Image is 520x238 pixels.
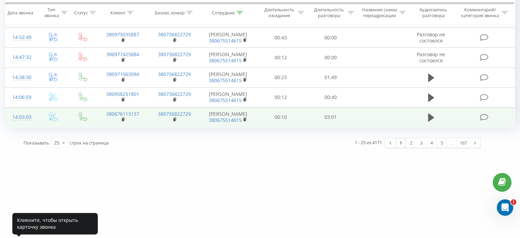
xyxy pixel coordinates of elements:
td: 01:49 [306,67,355,87]
div: Статус [74,10,88,16]
td: 03:01 [306,107,355,127]
a: 167 [457,138,470,148]
div: Длительность ожидания [262,7,296,19]
div: Комментарий/категория звонка [460,7,500,19]
td: [PERSON_NAME] [200,48,256,67]
a: 380675514615 [209,117,242,123]
div: Бизнес номер [155,10,185,16]
a: 4 [426,138,437,148]
div: Тип звонка [43,7,59,19]
div: 14:52:49 [12,31,30,44]
span: Разговор не состоялся [417,51,445,64]
a: 380675514615 [209,37,242,44]
a: 380958251801 [106,91,139,97]
a: 380675514615 [209,97,242,103]
div: 25 [54,139,59,146]
td: [PERSON_NAME] [200,107,256,127]
div: Сотрудник [212,10,235,16]
td: [PERSON_NAME] [200,67,256,87]
td: 00:12 [256,48,306,67]
td: [PERSON_NAME] [200,28,256,48]
div: Клиент [110,10,125,16]
iframe: Intercom live chat [497,199,513,216]
a: 380675514615 [209,77,242,84]
div: Длительность разговора [312,7,346,19]
a: 1 [396,138,406,148]
td: 00:00 [306,28,355,48]
td: 00:00 [306,48,355,67]
a: 380971063094 [106,71,139,77]
div: 14:47:32 [12,51,30,64]
td: 00:10 [256,107,306,127]
a: 5 [437,138,447,148]
a: 380736822729 [158,31,191,38]
a: 380676113137 [106,111,139,117]
a: 380977425884 [106,51,139,58]
div: Название схемы переадресации [362,7,398,19]
a: 380975035887 [106,31,139,38]
td: 00:40 [306,87,355,107]
div: Аудиозапись разговора [413,7,453,19]
a: 380675514615 [209,57,242,64]
div: 14:03:03 [12,111,30,124]
td: 00:43 [256,28,306,48]
td: [PERSON_NAME] [200,87,256,107]
div: Дата звонка [8,10,33,16]
span: Разговор не состоялся [417,31,445,44]
a: 2 [406,138,416,148]
a: 3 [416,138,426,148]
span: Показывать [24,140,49,146]
td: 00:12 [256,87,306,107]
div: 1 - 25 из 4171 [355,139,382,146]
a: 380736822729 [158,51,191,58]
a: 380736822729 [158,91,191,97]
div: 14:06:59 [12,91,30,104]
a: 380736822729 [158,111,191,117]
td: 00:23 [256,67,306,87]
span: 1 [511,199,516,205]
div: Кликните, чтобы открыть карточку звонка [12,213,98,234]
a: 380736822729 [158,71,191,77]
div: 14:38:30 [12,71,30,84]
span: строк на странице [70,140,109,146]
div: … [447,138,457,148]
